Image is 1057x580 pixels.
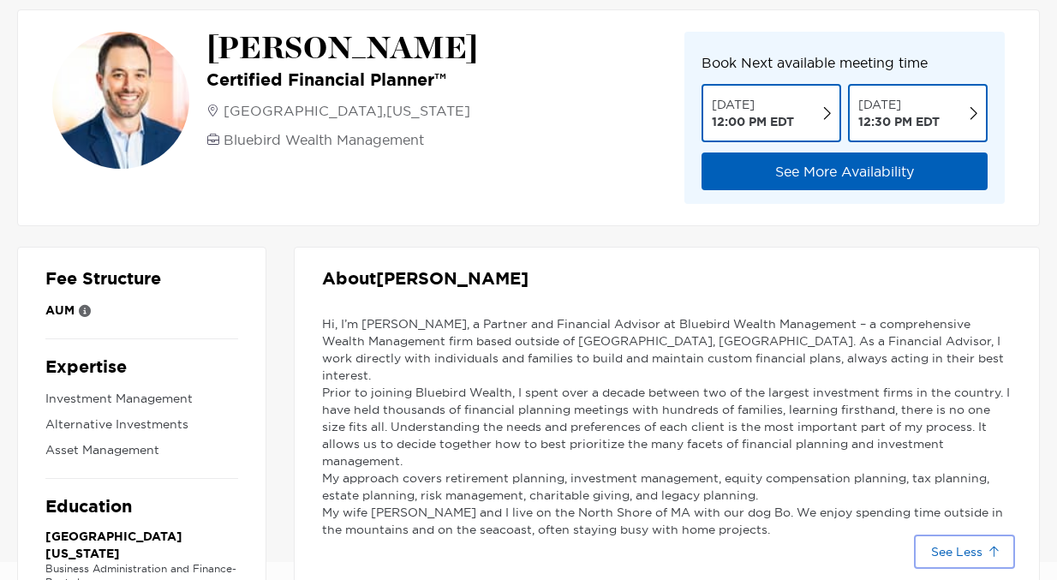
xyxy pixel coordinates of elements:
[52,32,189,169] img: avatar
[702,84,841,142] button: [DATE] 12:00 PM EDT
[322,315,1012,384] p: Hi, I’m [PERSON_NAME], a Partner and Financial Advisor at Bluebird Wealth Management – a comprehe...
[45,356,238,378] p: Expertise
[322,504,1012,538] p: My wife [PERSON_NAME] and I live on the North Shore of MA with our dog Bo. We enjoy spending time...
[702,52,988,74] p: Book Next available meeting time
[322,268,1012,290] p: About [PERSON_NAME]
[917,538,1012,565] button: See Less
[206,32,478,66] p: [PERSON_NAME]
[858,96,940,113] p: [DATE]
[702,152,988,190] button: See More Availability
[858,113,940,130] p: 12:30 PM EDT
[224,100,470,121] p: [GEOGRAPHIC_DATA] , [US_STATE]
[224,129,424,150] p: Bluebird Wealth Management
[45,388,238,410] p: Investment Management
[45,496,238,517] p: Education
[45,414,238,435] p: Alternative Investments
[45,439,238,461] p: Asset Management
[712,113,794,130] p: 12:00 PM EDT
[848,84,988,142] button: [DATE] 12:30 PM EDT
[322,469,1012,504] p: My approach covers retirement planning, investment management, equity compensation planning, tax ...
[45,268,238,290] p: Fee Structure
[322,384,1012,469] p: Prior to joining Bluebird Wealth, I spent over a decade between two of the largest investment fir...
[206,69,478,90] p: Certified Financial Planner™
[712,96,794,113] p: [DATE]
[45,300,75,321] p: AUM
[45,528,238,562] p: [GEOGRAPHIC_DATA][US_STATE]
